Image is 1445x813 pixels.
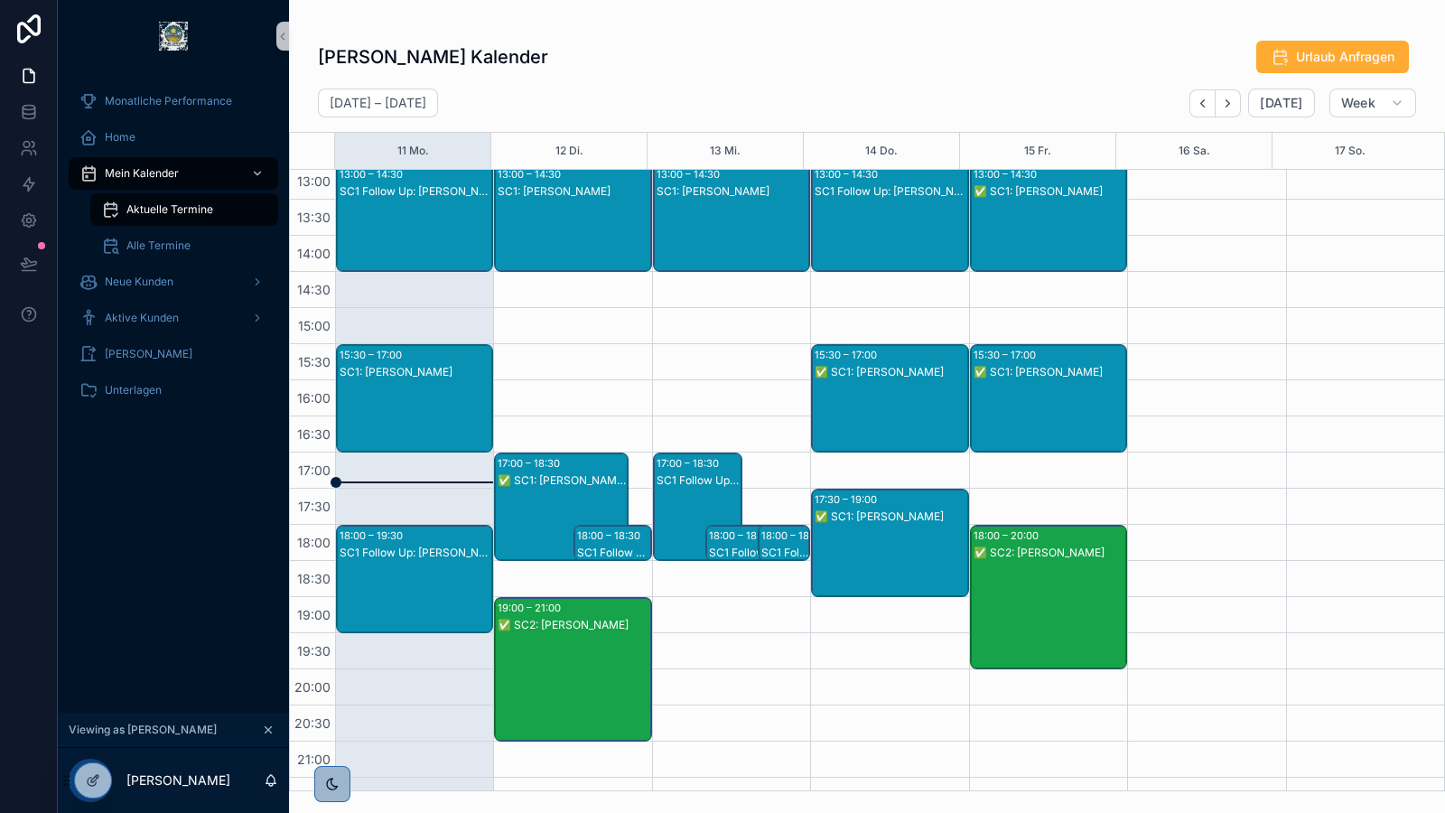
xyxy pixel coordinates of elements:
[1216,89,1241,117] button: Next
[657,165,724,183] div: 13:00 – 14:30
[318,44,548,70] h1: [PERSON_NAME] Kalender
[657,184,808,199] div: SC1: [PERSON_NAME]
[812,490,967,596] div: 17:30 – 19:00✅ SC1: [PERSON_NAME]
[337,345,492,452] div: 15:30 – 17:00SC1: [PERSON_NAME]
[971,164,1126,271] div: 13:00 – 14:30✅ SC1: [PERSON_NAME]
[397,133,429,169] button: 11 Mo.
[90,193,278,226] a: Aktuelle Termine
[294,499,335,514] span: 17:30
[498,599,565,617] div: 19:00 – 21:00
[1260,95,1302,111] span: [DATE]
[69,723,217,737] span: Viewing as [PERSON_NAME]
[293,282,335,297] span: 14:30
[293,535,335,550] span: 18:00
[971,526,1126,668] div: 18:00 – 20:00✅ SC2: [PERSON_NAME]
[495,453,627,560] div: 17:00 – 18:30✅ SC1: [PERSON_NAME]
[759,526,809,560] div: 18:00 – 18:30SC1 Follow Up: [PERSON_NAME]
[815,509,966,524] div: ✅ SC1: [PERSON_NAME]
[706,526,794,560] div: 18:00 – 18:30SC1 Follow Up: [PERSON_NAME]
[815,165,882,183] div: 13:00 – 14:30
[495,598,650,741] div: 19:00 – 21:00✅ SC2: [PERSON_NAME]
[294,318,335,333] span: 15:00
[290,679,335,695] span: 20:00
[761,546,808,560] div: SC1 Follow Up: [PERSON_NAME]
[498,473,626,488] div: ✅ SC1: [PERSON_NAME]
[340,527,407,545] div: 18:00 – 19:30
[69,374,278,406] a: Unterlagen
[159,22,188,51] img: App logo
[105,166,179,181] span: Mein Kalender
[815,491,881,509] div: 17:30 – 19:00
[105,94,232,108] span: Monatliche Performance
[294,463,335,478] span: 17:00
[69,338,278,370] a: [PERSON_NAME]
[815,365,966,379] div: ✅ SC1: [PERSON_NAME]
[293,173,335,189] span: 13:00
[974,346,1040,364] div: 15:30 – 17:00
[126,202,213,217] span: Aktuelle Termine
[709,527,777,545] div: 18:00 – 18:30
[340,165,407,183] div: 13:00 – 14:30
[105,275,173,289] span: Neue Kunden
[58,72,289,430] div: scrollable content
[1179,133,1210,169] button: 16 Sa.
[710,133,741,169] button: 13 Mi.
[340,546,491,560] div: SC1 Follow Up: [PERSON_NAME]
[105,383,162,397] span: Unterlagen
[105,347,192,361] span: [PERSON_NAME]
[69,157,278,190] a: Mein Kalender
[293,426,335,442] span: 16:30
[812,164,967,271] div: 13:00 – 14:30SC1 Follow Up: [PERSON_NAME]
[340,365,491,379] div: SC1: [PERSON_NAME]
[974,365,1125,379] div: ✅ SC1: [PERSON_NAME]
[337,164,492,271] div: 13:00 – 14:30SC1 Follow Up: [PERSON_NAME]
[293,752,335,767] span: 21:00
[498,618,649,632] div: ✅ SC2: [PERSON_NAME]
[293,788,335,803] span: 21:30
[761,527,829,545] div: 18:00 – 18:30
[69,85,278,117] a: Monatliche Performance
[657,473,741,488] div: SC1 Follow Up: [PERSON_NAME]
[1189,89,1216,117] button: Back
[577,527,645,545] div: 18:00 – 18:30
[974,527,1043,545] div: 18:00 – 20:00
[293,210,335,225] span: 13:30
[974,546,1125,560] div: ✅ SC2: [PERSON_NAME]
[709,546,793,560] div: SC1 Follow Up: [PERSON_NAME]
[815,184,966,199] div: SC1 Follow Up: [PERSON_NAME]
[974,184,1125,199] div: ✅ SC1: [PERSON_NAME]
[69,121,278,154] a: Home
[498,165,565,183] div: 13:00 – 14:30
[574,526,651,560] div: 18:00 – 18:30SC1 Follow Up: [PERSON_NAME]
[1296,48,1394,66] span: Urlaub Anfragen
[293,246,335,261] span: 14:00
[69,266,278,298] a: Neue Kunden
[498,184,649,199] div: SC1: [PERSON_NAME]
[293,643,335,659] span: 19:30
[293,390,335,406] span: 16:00
[1329,89,1416,117] button: Week
[126,238,191,253] span: Alle Termine
[1341,95,1375,111] span: Week
[815,346,881,364] div: 15:30 – 17:00
[1335,133,1366,169] button: 17 So.
[293,607,335,622] span: 19:00
[1024,133,1051,169] button: 15 Fr.
[577,546,650,560] div: SC1 Follow Up: [PERSON_NAME]
[340,346,406,364] div: 15:30 – 17:00
[105,130,135,145] span: Home
[290,715,335,731] span: 20:30
[865,133,898,169] button: 14 Do.
[971,345,1126,452] div: 15:30 – 17:00✅ SC1: [PERSON_NAME]
[340,184,491,199] div: SC1 Follow Up: [PERSON_NAME]
[498,454,564,472] div: 17:00 – 18:30
[1248,89,1314,117] button: [DATE]
[294,354,335,369] span: 15:30
[654,453,741,560] div: 17:00 – 18:30SC1 Follow Up: [PERSON_NAME]
[555,133,583,169] button: 12 Di.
